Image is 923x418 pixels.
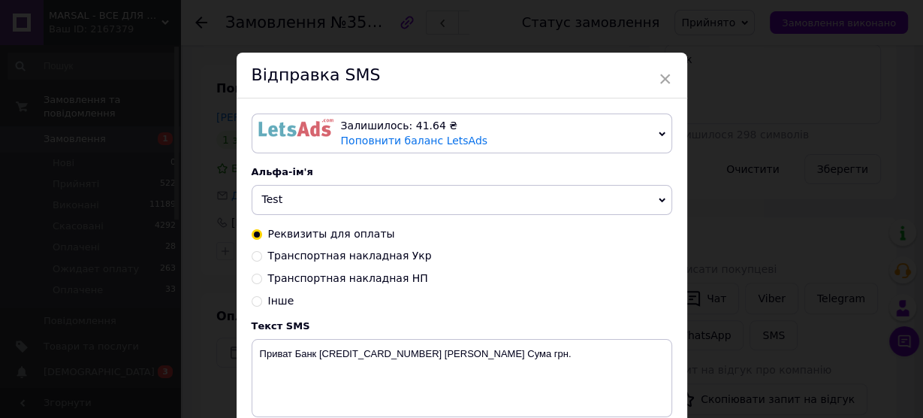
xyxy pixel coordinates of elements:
div: Текст SMS [252,320,672,332]
span: Транспортная накладная НП [268,272,428,284]
div: Залишилось: 41.64 ₴ [341,119,653,134]
span: × [659,66,672,92]
span: Транспортная накладная Укр [268,250,432,262]
span: Інше [268,295,294,307]
textarea: Приват Банк [CREDIT_CARD_NUMBER] [PERSON_NAME] Сума грн. [252,339,672,417]
span: Реквизиты для оплаты [268,228,395,240]
span: Альфа-ім'я [252,166,313,177]
div: Відправка SMS [237,53,687,98]
span: Test [262,193,283,205]
a: Поповнити баланс LetsAds [341,135,488,147]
